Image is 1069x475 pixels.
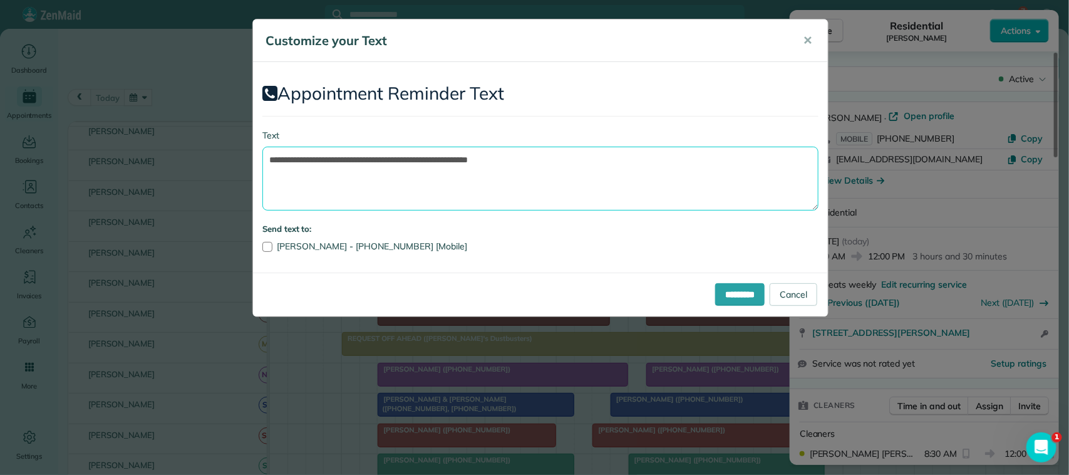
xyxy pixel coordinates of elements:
span: 1 [1052,432,1062,442]
strong: Send text to: [262,224,312,234]
iframe: Intercom live chat [1026,432,1056,462]
span: [PERSON_NAME] - [PHONE_NUMBER] [Mobile] [277,241,467,252]
h5: Customize your Text [266,32,785,50]
label: Text [262,129,819,142]
a: Cancel [770,283,817,306]
span: ✕ [803,33,812,48]
h2: Appointment Reminder Text [262,84,819,103]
